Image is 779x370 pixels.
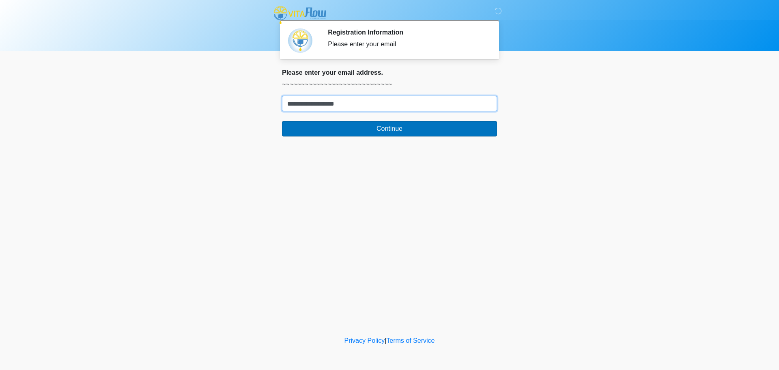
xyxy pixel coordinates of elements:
button: Continue [282,121,497,136]
img: Agent Avatar [288,28,312,53]
a: Privacy Policy [344,337,385,344]
img: Vitaflow IV Hydration and Health Logo [274,6,326,24]
p: ~~~~~~~~~~~~~~~~~~~~~~~~~~~~~ [282,80,497,89]
h2: Please enter your email address. [282,69,497,76]
h2: Registration Information [328,28,485,36]
a: Terms of Service [386,337,435,344]
div: Please enter your email [328,39,485,49]
a: | [385,337,386,344]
